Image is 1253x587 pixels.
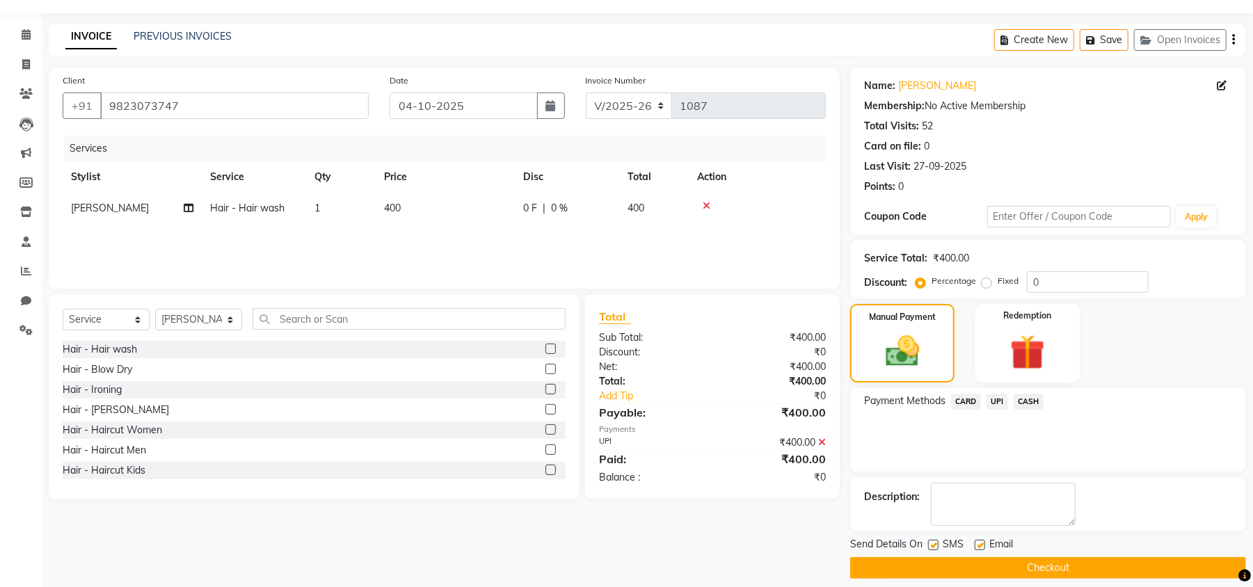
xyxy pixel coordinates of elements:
div: Name: [864,79,895,93]
button: Checkout [850,557,1246,579]
th: Price [376,161,515,193]
div: Hair - [PERSON_NAME] [63,403,169,417]
span: 0 F [523,201,537,216]
div: Sub Total: [589,330,712,345]
span: | [543,201,545,216]
div: ₹400.00 [712,404,836,421]
label: Redemption [1003,309,1051,322]
span: 0 % [551,201,568,216]
th: Action [689,161,826,193]
th: Service [202,161,306,193]
button: Create New [994,29,1074,51]
span: CASH [1014,394,1044,410]
a: PREVIOUS INVOICES [134,30,232,42]
div: Hair - Haircut Kids [63,463,145,478]
div: Balance : [589,470,712,485]
div: Hair - Ironing [63,383,122,397]
a: INVOICE [65,24,117,49]
div: Service Total: [864,251,927,266]
div: ₹400.00 [712,360,836,374]
span: Payment Methods [864,394,945,408]
div: Hair - Haircut Men [63,443,146,458]
div: Description: [864,490,920,504]
div: ₹0 [733,389,836,403]
div: Services [64,136,836,161]
button: Save [1080,29,1128,51]
div: ₹400.00 [712,451,836,467]
div: Discount: [864,275,907,290]
div: Points: [864,179,895,194]
div: ₹400.00 [933,251,969,266]
span: Hair - Hair wash [210,202,285,214]
span: [PERSON_NAME] [71,202,149,214]
div: Coupon Code [864,209,987,224]
th: Disc [515,161,619,193]
div: No Active Membership [864,99,1232,113]
div: Paid: [589,451,712,467]
input: Search or Scan [253,308,566,330]
span: 400 [628,202,644,214]
div: Hair - Haircut Women [63,423,162,437]
button: +91 [63,93,102,119]
input: Search by Name/Mobile/Email/Code [100,93,369,119]
div: ₹400.00 [712,330,836,345]
div: Last Visit: [864,159,911,174]
a: Add Tip [589,389,733,403]
span: SMS [943,537,964,554]
div: 27-09-2025 [913,159,966,174]
label: Manual Payment [869,311,936,323]
div: ₹0 [712,470,836,485]
label: Date [390,74,408,87]
label: Percentage [932,275,976,287]
div: 0 [898,179,904,194]
div: Payable: [589,404,712,421]
span: Total [599,309,631,324]
div: 0 [924,139,929,154]
div: Card on file: [864,139,921,154]
img: _gift.svg [999,330,1056,374]
label: Client [63,74,85,87]
div: ₹400.00 [712,435,836,450]
input: Enter Offer / Coupon Code [987,206,1171,227]
div: ₹0 [712,345,836,360]
th: Stylist [63,161,202,193]
span: UPI [987,394,1008,410]
button: Apply [1176,207,1216,227]
button: Open Invoices [1134,29,1227,51]
span: 1 [314,202,320,214]
div: Total Visits: [864,119,919,134]
span: Send Details On [850,537,923,554]
div: Hair - Blow Dry [63,362,132,377]
th: Qty [306,161,376,193]
label: Fixed [998,275,1019,287]
div: Payments [599,424,826,435]
div: Membership: [864,99,925,113]
div: ₹400.00 [712,374,836,389]
div: Hair - Hair wash [63,342,137,357]
div: 52 [922,119,933,134]
th: Total [619,161,689,193]
img: _cash.svg [875,332,930,371]
label: Invoice Number [586,74,646,87]
div: Discount: [589,345,712,360]
div: Total: [589,374,712,389]
span: CARD [951,394,981,410]
span: 400 [384,202,401,214]
div: UPI [589,435,712,450]
span: Email [989,537,1013,554]
a: [PERSON_NAME] [898,79,976,93]
div: Net: [589,360,712,374]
